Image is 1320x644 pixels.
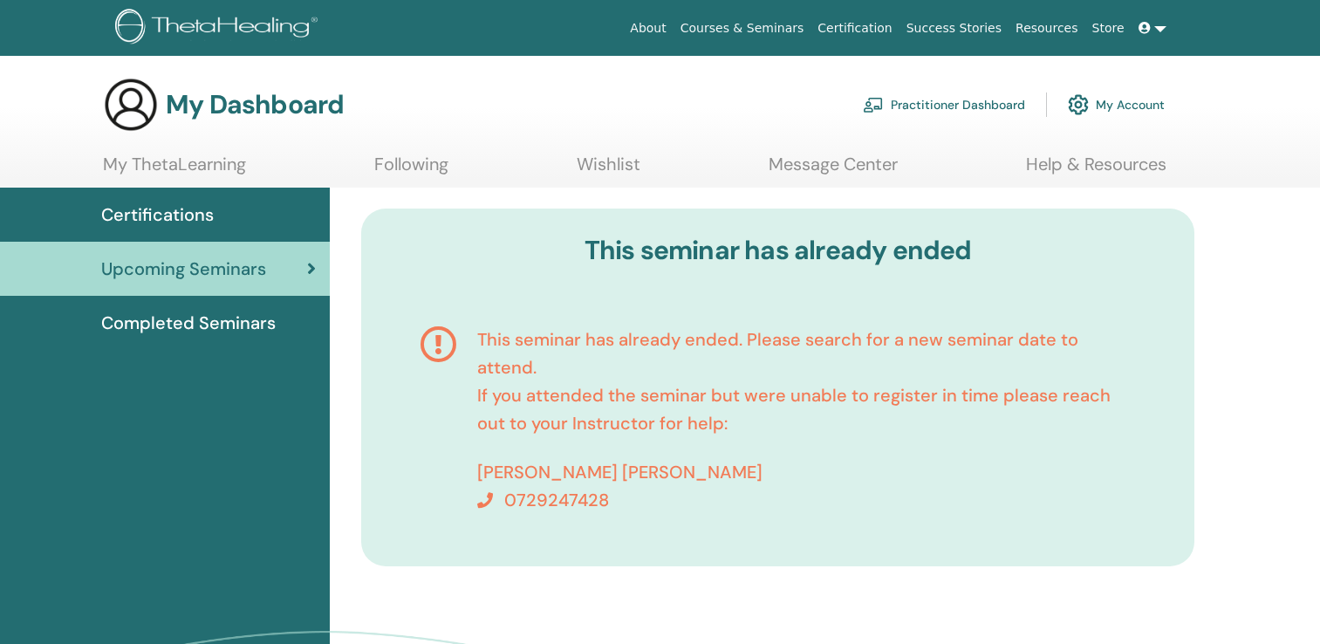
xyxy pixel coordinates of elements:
[1068,90,1089,120] img: cog.svg
[504,489,609,511] span: 0729247428
[810,12,899,45] a: Certification
[166,89,344,120] h3: My Dashboard
[387,235,1168,266] h3: This seminar has already ended
[863,97,884,113] img: chalkboard-teacher.svg
[577,154,640,188] a: Wishlist
[115,9,324,48] img: logo.png
[1068,86,1165,124] a: My Account
[477,325,1136,381] p: This seminar has already ended. Please search for a new seminar date to attend.
[477,381,1136,437] p: If you attended the seminar but were unable to register in time please reach out to your Instruct...
[103,154,246,188] a: My ThetaLearning
[477,458,1136,486] p: [PERSON_NAME] [PERSON_NAME]
[101,256,266,282] span: Upcoming Seminars
[103,77,159,133] img: generic-user-icon.jpg
[1026,154,1166,188] a: Help & Resources
[863,86,1025,124] a: Practitioner Dashboard
[674,12,811,45] a: Courses & Seminars
[1085,12,1132,45] a: Store
[769,154,898,188] a: Message Center
[623,12,673,45] a: About
[374,154,448,188] a: Following
[101,202,214,228] span: Certifications
[1009,12,1085,45] a: Resources
[899,12,1009,45] a: Success Stories
[101,310,276,336] span: Completed Seminars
